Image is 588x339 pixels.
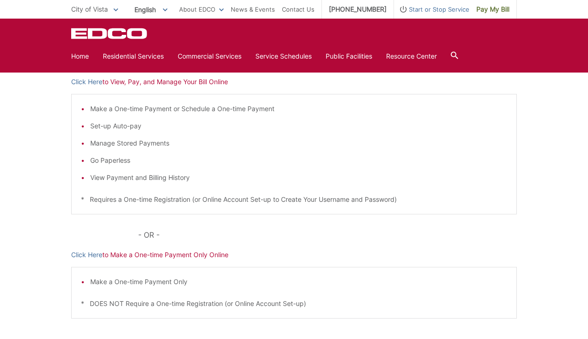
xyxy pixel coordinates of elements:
li: Manage Stored Payments [90,138,507,148]
p: - OR - [138,228,517,241]
a: Home [71,51,89,61]
li: Make a One-time Payment or Schedule a One-time Payment [90,104,507,114]
a: Residential Services [103,51,164,61]
a: About EDCO [179,4,224,14]
li: Set-up Auto-pay [90,121,507,131]
a: Click Here [71,77,102,87]
p: * Requires a One-time Registration (or Online Account Set-up to Create Your Username and Password) [81,194,507,205]
span: City of Vista [71,5,108,13]
a: Public Facilities [326,51,372,61]
p: to View, Pay, and Manage Your Bill Online [71,77,517,87]
span: English [127,2,174,17]
li: Make a One-time Payment Only [90,277,507,287]
li: View Payment and Billing History [90,173,507,183]
span: Pay My Bill [476,4,509,14]
p: * DOES NOT Require a One-time Registration (or Online Account Set-up) [81,299,507,309]
a: Click Here [71,250,102,260]
a: Resource Center [386,51,437,61]
li: Go Paperless [90,155,507,166]
a: Commercial Services [178,51,241,61]
a: Service Schedules [255,51,312,61]
a: News & Events [231,4,275,14]
a: EDCD logo. Return to the homepage. [71,28,148,39]
p: to Make a One-time Payment Only Online [71,250,517,260]
a: Contact Us [282,4,314,14]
